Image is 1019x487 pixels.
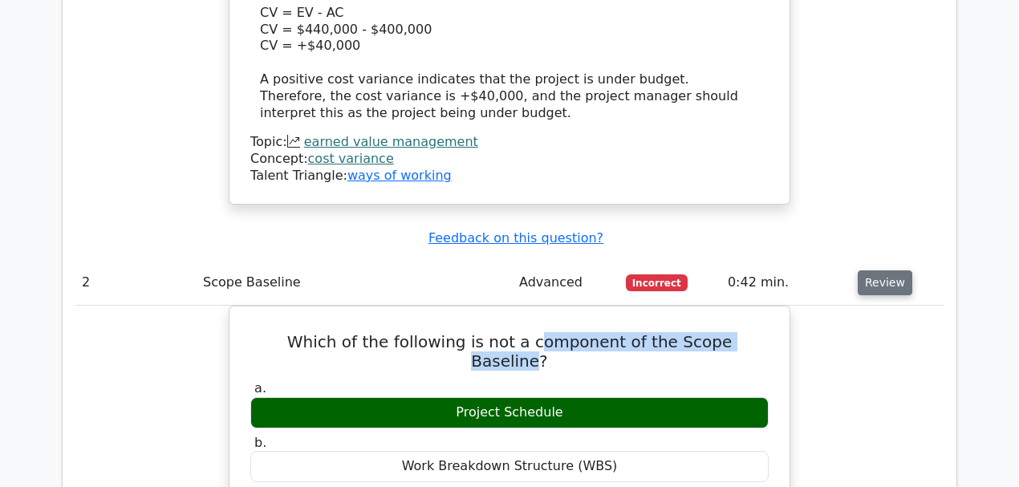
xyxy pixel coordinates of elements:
td: 2 [75,260,197,306]
a: cost variance [308,151,394,166]
td: Advanced [513,260,619,306]
div: Topic: [250,134,769,151]
div: Project Schedule [250,397,769,428]
span: b. [254,435,266,450]
a: ways of working [347,168,452,183]
td: 0:42 min. [721,260,851,306]
span: a. [254,380,266,396]
button: Review [858,270,912,295]
a: earned value management [304,134,478,149]
span: Incorrect [626,274,688,290]
a: Feedback on this question? [428,230,603,246]
h5: Which of the following is not a component of the Scope Baseline? [249,332,770,371]
div: Work Breakdown Structure (WBS) [250,451,769,482]
div: Talent Triangle: [250,134,769,184]
td: Scope Baseline [197,260,513,306]
div: Concept: [250,151,769,168]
